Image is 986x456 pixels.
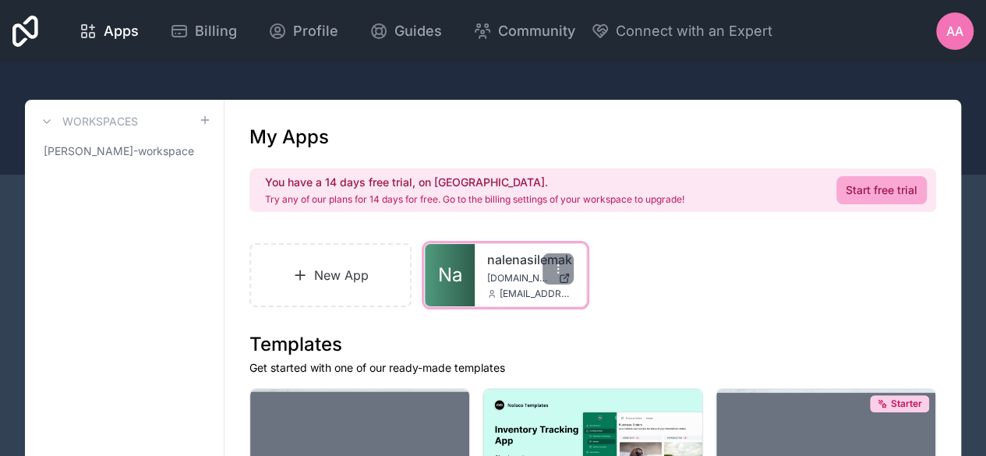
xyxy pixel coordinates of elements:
a: [PERSON_NAME]-workspace [37,137,211,165]
a: [DOMAIN_NAME] [487,272,573,285]
span: [PERSON_NAME]-workspace [44,143,194,159]
h1: Templates [249,332,936,357]
span: Apps [104,20,139,42]
a: New App [249,243,412,307]
a: Profile [256,14,351,48]
a: Apps [66,14,151,48]
span: Community [498,20,575,42]
span: AA [946,22,963,41]
span: [DOMAIN_NAME] [487,272,551,285]
span: Guides [394,20,442,42]
button: Connect with an Expert [591,20,772,42]
a: Billing [157,14,249,48]
a: Community [461,14,588,48]
a: Workspaces [37,112,138,131]
a: Start free trial [836,176,927,204]
span: Billing [195,20,237,42]
a: Na [425,244,475,306]
span: [EMAIL_ADDRESS][DOMAIN_NAME] [500,288,573,300]
p: Get started with one of our ready-made templates [249,360,936,376]
h2: You have a 14 days free trial, on [GEOGRAPHIC_DATA]. [265,175,684,190]
span: Profile [293,20,338,42]
a: nalenasilemak [487,250,573,269]
h1: My Apps [249,125,329,150]
a: Guides [357,14,454,48]
span: Na [438,263,462,288]
p: Try any of our plans for 14 days for free. Go to the billing settings of your workspace to upgrade! [265,193,684,206]
span: Connect with an Expert [616,20,772,42]
h3: Workspaces [62,114,138,129]
span: Starter [891,398,922,410]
